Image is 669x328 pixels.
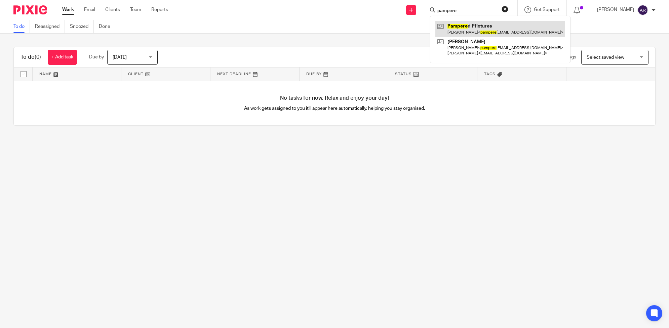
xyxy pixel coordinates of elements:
[437,8,497,14] input: Search
[21,54,41,61] h1: To do
[48,50,77,65] a: + Add task
[587,55,624,60] span: Select saved view
[84,6,95,13] a: Email
[105,6,120,13] a: Clients
[597,6,634,13] p: [PERSON_NAME]
[534,7,560,12] span: Get Support
[70,20,94,33] a: Snoozed
[99,20,115,33] a: Done
[637,5,648,15] img: svg%3E
[35,20,65,33] a: Reassigned
[62,6,74,13] a: Work
[113,55,127,60] span: [DATE]
[130,6,141,13] a: Team
[13,5,47,14] img: Pixie
[89,54,104,60] p: Due by
[174,105,495,112] p: As work gets assigned to you it'll appear here automatically, helping you stay organised.
[484,72,496,76] span: Tags
[151,6,168,13] a: Reports
[35,54,41,60] span: (0)
[13,20,30,33] a: To do
[502,6,508,12] button: Clear
[14,95,655,102] h4: No tasks for now. Relax and enjoy your day!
